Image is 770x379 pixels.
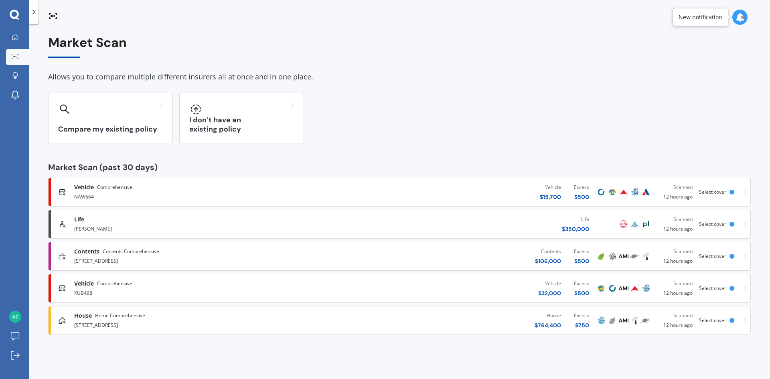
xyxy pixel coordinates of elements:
[97,183,132,191] span: Comprehensive
[641,251,651,261] img: Tower
[699,285,726,292] span: Select cover
[74,320,327,329] div: [STREET_ADDRESS]
[97,280,132,288] span: Comprehensive
[596,284,606,293] img: Protecta
[619,219,628,229] img: AIA
[596,316,606,325] img: AMP
[74,312,92,320] span: House
[630,187,640,197] img: AMP
[619,316,628,325] img: AMI
[658,247,693,255] div: Scanned
[630,219,640,229] img: Pinnacle Life
[535,257,561,265] div: $ 106,000
[574,257,589,265] div: $ 500
[658,183,693,201] div: 12 hours ago
[74,223,327,233] div: [PERSON_NAME]
[574,312,589,320] div: Excess
[658,215,693,233] div: 12 hours ago
[574,321,589,329] div: $ 750
[608,187,617,197] img: Protecta
[540,183,561,191] div: Vehicle
[641,316,651,325] img: Trade Me Insurance
[48,35,751,58] div: Market Scan
[630,316,640,325] img: Tower
[658,215,693,223] div: Scanned
[74,280,94,288] span: Vehicle
[658,247,693,265] div: 12 hours ago
[574,280,589,288] div: Excess
[48,242,751,271] a: ContentsContents Comprehensive[STREET_ADDRESS]Contents$106,000Excess$500InitioAMPAMITrade Me Insu...
[48,274,751,303] a: VehicleComprehensiveKUB498Vehicle$32,000Excess$500ProtectaCoveAMIProvidentAMPScanned12 hours agoS...
[619,187,628,197] img: Provident
[103,247,159,255] span: Contents Comprehensive
[540,193,561,201] div: $ 15,700
[658,312,693,329] div: 12 hours ago
[596,251,606,261] img: Initio
[189,116,294,134] h3: I don’t have an existing policy
[574,183,589,191] div: Excess
[48,306,751,335] a: HouseHome Comprehensive[STREET_ADDRESS]House$764,400Excess$750AMPInitioAMITowerTrade Me Insurance...
[74,288,327,297] div: KUB498
[95,312,145,320] span: Home Comprehensive
[630,251,640,261] img: Trade Me Insurance
[538,289,561,297] div: $ 32,000
[48,178,751,207] a: VehicleComprehensiveNAW664Vehicle$15,700Excess$500CoveProtectaProvidentAMPAutosureScanned12 hours...
[619,284,628,293] img: AMI
[74,191,327,201] div: NAW664
[658,280,693,297] div: 12 hours ago
[699,253,726,259] span: Select cover
[699,317,726,324] span: Select cover
[699,221,726,227] span: Select cover
[538,280,561,288] div: Vehicle
[596,187,606,197] img: Cove
[658,183,693,191] div: Scanned
[535,321,561,329] div: $ 764,400
[535,247,561,255] div: Contents
[641,284,651,293] img: AMP
[608,316,617,325] img: Initio
[658,280,693,288] div: Scanned
[74,183,94,191] span: Vehicle
[48,210,751,239] a: Life[PERSON_NAME]Life$350,000AIAPinnacle LifePartners LifeScanned12 hours agoSelect cover
[535,312,561,320] div: House
[619,251,628,261] img: AMI
[574,289,589,297] div: $ 500
[658,312,693,320] div: Scanned
[574,247,589,255] div: Excess
[574,193,589,201] div: $ 500
[562,225,589,233] div: $ 350,000
[74,247,99,255] span: Contents
[562,215,589,223] div: Life
[48,163,751,171] div: Market Scan (past 30 days)
[641,219,651,229] img: Partners Life
[74,215,84,223] span: Life
[679,13,722,21] div: New notification
[608,251,617,261] img: AMP
[630,284,640,293] img: Provident
[58,125,163,134] h3: Compare my existing policy
[48,71,751,83] div: Allows you to compare multiple different insurers all at once and in one place.
[608,284,617,293] img: Cove
[641,187,651,197] img: Autosure
[699,188,726,195] span: Select cover
[9,311,21,323] img: 6868cb4ea528f52cd62a80b78143973d
[74,255,327,265] div: [STREET_ADDRESS]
